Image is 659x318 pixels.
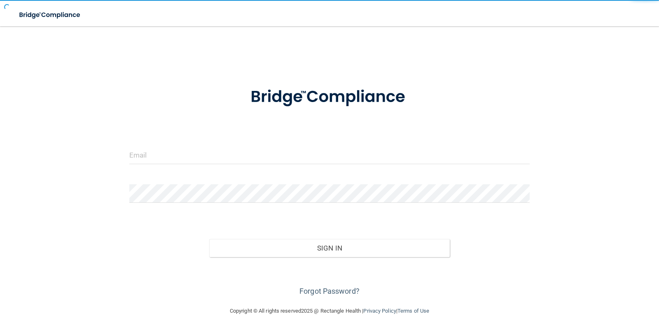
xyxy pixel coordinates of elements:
button: Sign In [209,239,450,257]
img: bridge_compliance_login_screen.278c3ca4.svg [12,7,88,23]
a: Forgot Password? [299,287,360,295]
input: Email [129,146,530,164]
img: bridge_compliance_login_screen.278c3ca4.svg [234,76,425,118]
a: Privacy Policy [363,308,396,314]
a: Terms of Use [397,308,429,314]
